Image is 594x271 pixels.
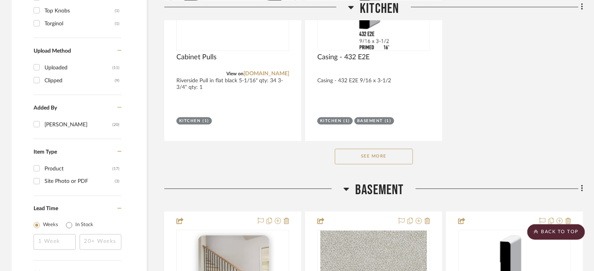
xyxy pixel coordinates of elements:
[75,221,93,229] label: In Stock
[115,74,119,87] div: (9)
[115,175,119,188] div: (3)
[43,221,58,229] label: Weeks
[244,71,289,77] a: [DOMAIN_NAME]
[320,119,342,124] div: Kitchen
[226,72,244,76] span: View on
[44,74,115,87] div: Clipped
[112,119,119,131] div: (20)
[80,234,122,250] input: 20+ Weeks
[344,119,350,124] div: (1)
[112,163,119,175] div: (17)
[44,5,115,17] div: Top Knobs
[44,163,112,175] div: Product
[115,5,119,17] div: (1)
[112,62,119,74] div: (11)
[34,149,57,155] span: Item Type
[179,119,201,124] div: Kitchen
[355,182,404,199] span: Basement
[44,62,112,74] div: Uploaded
[357,119,383,124] div: Basement
[44,119,112,131] div: [PERSON_NAME]
[527,224,585,240] scroll-to-top-button: BACK TO TOP
[34,206,58,212] span: Lead Time
[203,119,210,124] div: (1)
[335,149,413,165] button: See More
[34,234,76,250] input: 1 Week
[44,18,115,30] div: Torginol
[115,18,119,30] div: (1)
[385,119,391,124] div: (1)
[44,175,115,188] div: Site Photo or PDF
[34,105,57,111] span: Added By
[317,53,370,62] span: Casing - 432 E2E
[176,53,217,62] span: Cabinet Pulls
[34,48,71,54] span: Upload Method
